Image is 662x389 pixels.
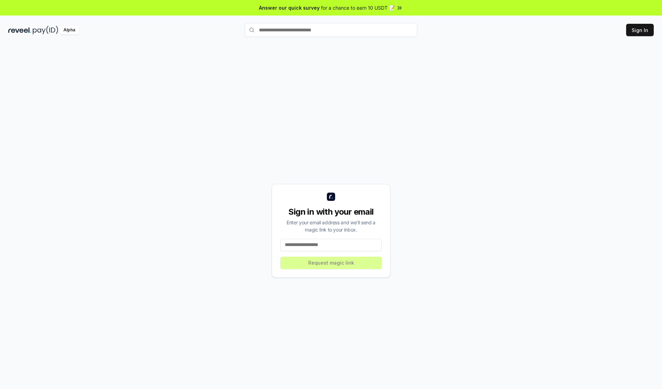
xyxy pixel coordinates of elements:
div: Alpha [60,26,79,34]
img: logo_small [327,193,335,201]
div: Enter your email address and we’ll send a magic link to your inbox. [280,219,382,233]
img: reveel_dark [8,26,31,34]
span: for a chance to earn 10 USDT 📝 [321,4,395,11]
div: Sign in with your email [280,206,382,217]
span: Answer our quick survey [259,4,320,11]
img: pay_id [33,26,58,34]
button: Sign In [626,24,654,36]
